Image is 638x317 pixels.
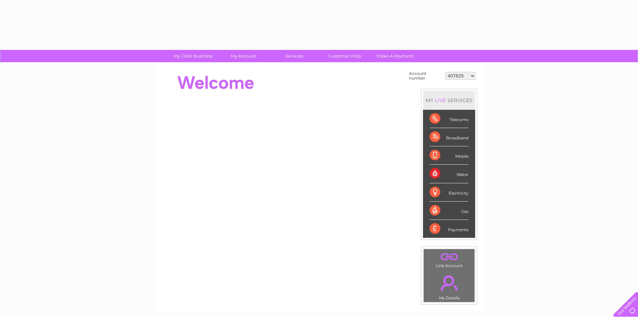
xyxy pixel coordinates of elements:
div: Water [430,165,469,183]
div: Broadband [430,128,469,146]
td: Link Account [423,249,475,270]
div: Mobile [430,146,469,165]
div: Gas [430,202,469,220]
div: Payments [430,220,469,238]
div: Telecoms [430,110,469,128]
td: Account number [407,70,444,82]
a: . [425,271,473,295]
a: My Account [216,50,271,62]
td: My Details [423,270,475,302]
div: Electricity [430,183,469,202]
a: Make A Payment [368,50,423,62]
a: Customer Help [317,50,372,62]
a: My Clear Business [166,50,221,62]
div: MY SERVICES [423,91,475,110]
a: . [425,251,473,262]
div: LIVE [434,97,448,103]
a: Services [267,50,322,62]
